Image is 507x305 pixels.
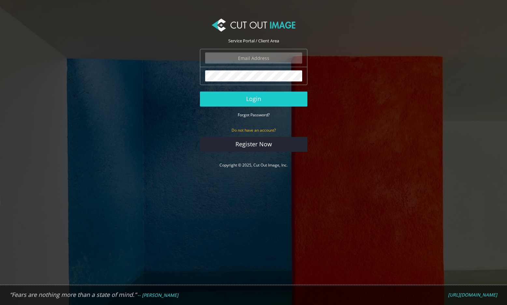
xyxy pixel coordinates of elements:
em: “Fears are nothing more than a state of mind.” [10,291,136,298]
a: [URL][DOMAIN_NAME] [448,292,497,298]
button: Login [200,92,307,107]
small: Do not have an account? [232,127,276,133]
a: Forgot Password? [238,112,270,118]
input: Email Address [205,52,302,64]
em: -- [PERSON_NAME] [137,292,178,298]
a: Register Now [200,137,307,152]
em: [URL][DOMAIN_NAME] [448,292,497,298]
img: Cut Out Image [212,19,295,32]
a: Copyright © 2025, Cut Out Image, Inc. [219,162,288,168]
span: Service Portal / Client Area [228,38,279,44]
